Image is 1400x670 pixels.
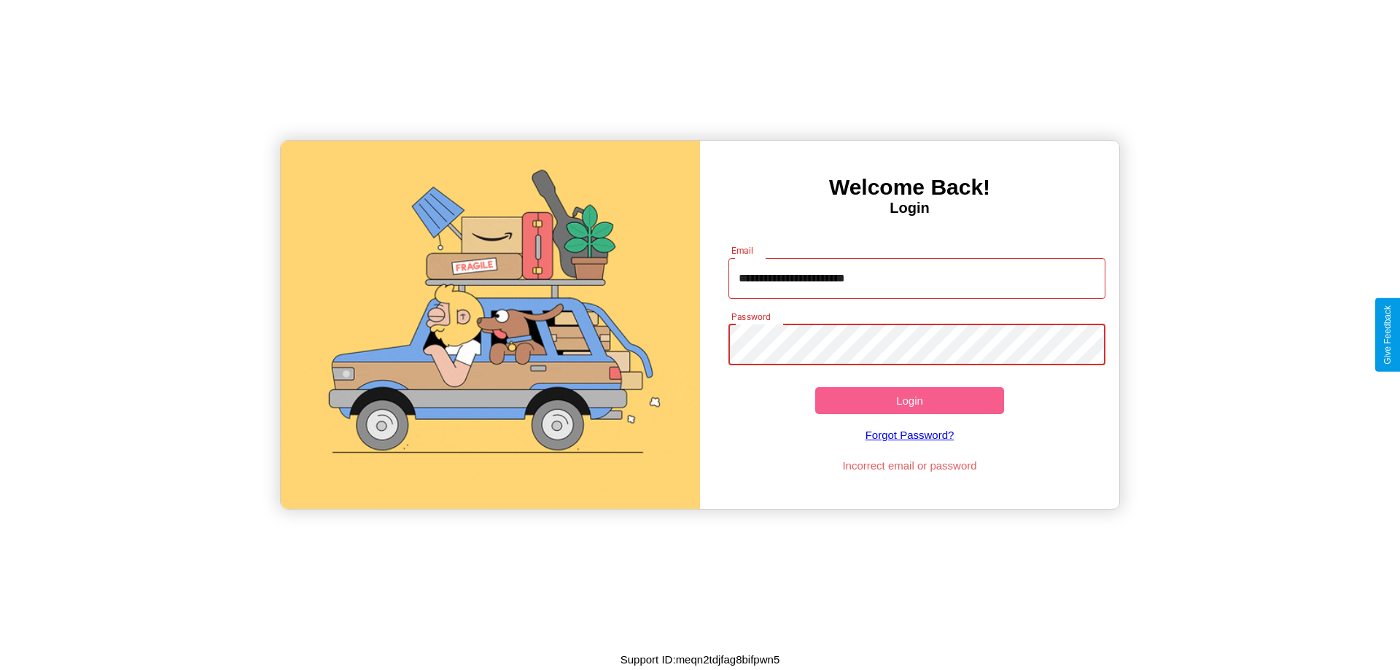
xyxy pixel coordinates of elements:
p: Incorrect email or password [721,456,1099,475]
img: gif [281,141,700,509]
div: Give Feedback [1382,305,1393,365]
h4: Login [700,200,1119,217]
p: Support ID: meqn2tdjfag8bifpwn5 [621,650,779,669]
a: Forgot Password? [721,414,1099,456]
label: Password [731,311,770,323]
label: Email [731,244,754,257]
h3: Welcome Back! [700,175,1119,200]
button: Login [815,387,1004,414]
